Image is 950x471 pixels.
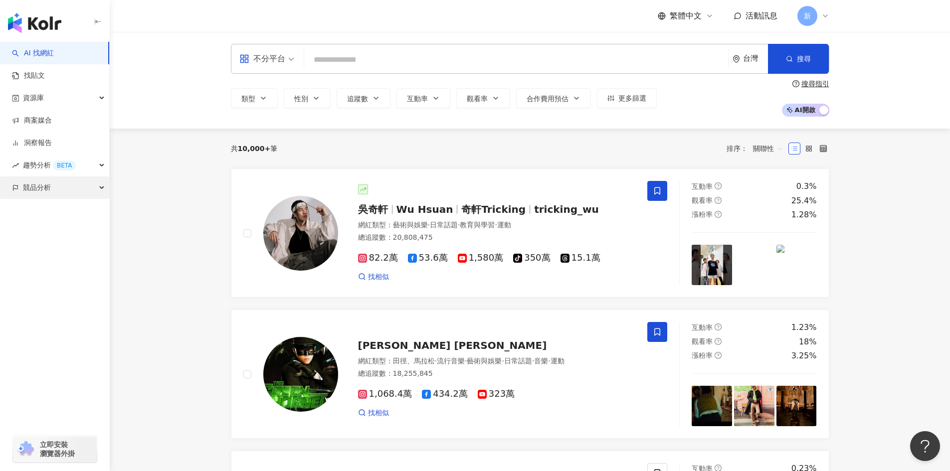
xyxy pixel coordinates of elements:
span: 82.2萬 [358,253,398,263]
span: 追蹤數 [347,95,368,103]
span: 觀看率 [467,95,488,103]
div: 排序： [727,141,788,157]
span: 53.6萬 [408,253,448,263]
div: 台灣 [743,54,768,63]
button: 互動率 [396,88,450,108]
span: appstore [239,54,249,64]
img: post-image [734,386,774,426]
img: post-image [692,245,732,285]
span: question-circle [792,80,799,87]
span: Wu Hsuan [396,203,453,215]
span: 觀看率 [692,196,713,204]
div: 不分平台 [239,51,285,67]
span: 找相似 [368,272,389,282]
span: 更多篩選 [618,94,646,102]
a: 找相似 [358,272,389,282]
span: 1,068.4萬 [358,389,412,399]
span: question-circle [715,211,722,218]
a: 找貼文 [12,71,45,81]
a: 洞察報告 [12,138,52,148]
span: 日常話題 [430,221,458,229]
span: 藝術與娛樂 [467,357,502,365]
span: 性別 [294,95,308,103]
span: 觀看率 [692,337,713,345]
span: 類型 [241,95,255,103]
button: 觀看率 [456,88,510,108]
button: 合作費用預估 [516,88,591,108]
span: 立即安裝 瀏覽器外掛 [40,440,75,458]
span: · [532,357,534,365]
a: KOL Avatar吳奇軒Wu Hsuan奇軒Trickingtricking_wu網紅類型：藝術與娛樂·日常話題·教育與學習·運動總追蹤數：20,808,47582.2萬53.6萬1,580萬... [231,168,829,298]
span: 日常話題 [504,357,532,365]
img: chrome extension [16,441,35,457]
span: 1,580萬 [458,253,504,263]
span: 奇軒Tricking [461,203,526,215]
a: 商案媒合 [12,116,52,126]
span: question-circle [715,323,722,330]
span: 漲粉率 [692,351,713,359]
img: post-image [776,245,817,285]
button: 更多篩選 [597,88,657,108]
span: 找相似 [368,408,389,418]
span: · [435,357,437,365]
span: 15.1萬 [561,253,600,263]
div: 搜尋指引 [801,80,829,88]
div: 1.28% [791,209,817,220]
a: 找相似 [358,408,389,418]
button: 追蹤數 [337,88,390,108]
div: 網紅類型 ： [358,220,636,230]
span: 搜尋 [797,55,811,63]
span: 合作費用預估 [527,95,569,103]
div: 0.3% [796,181,817,192]
span: 流行音樂 [437,357,465,365]
a: searchAI 找網紅 [12,48,54,58]
div: 25.4% [791,195,817,206]
span: · [548,357,550,365]
span: 運動 [551,357,565,365]
div: 總追蹤數 ： 20,808,475 [358,233,636,243]
span: tricking_wu [534,203,599,215]
span: question-circle [715,352,722,359]
span: 關聯性 [753,141,783,157]
span: 互動率 [692,182,713,190]
span: 互動率 [692,323,713,331]
div: BETA [53,160,76,170]
span: 競品分析 [23,176,51,199]
span: rise [12,162,19,169]
span: 資源庫 [23,87,44,109]
span: 10,000+ [238,145,271,153]
div: 網紅類型 ： [358,356,636,366]
span: 教育與學習 [460,221,495,229]
button: 類型 [231,88,278,108]
span: question-circle [715,182,722,189]
span: 新 [804,10,811,21]
a: KOL Avatar[PERSON_NAME] [PERSON_NAME]網紅類型：田徑、馬拉松·流行音樂·藝術與娛樂·日常話題·音樂·運動總追蹤數：18,255,8451,068.4萬434.... [231,310,829,439]
span: 繁體中文 [670,10,702,21]
button: 搜尋 [768,44,829,74]
span: 互動率 [407,95,428,103]
img: KOL Avatar [263,337,338,412]
span: 田徑、馬拉松 [393,357,435,365]
span: question-circle [715,197,722,204]
span: 藝術與娛樂 [393,221,428,229]
span: 運動 [497,221,511,229]
div: 3.25% [791,350,817,361]
a: chrome extension立即安裝 瀏覽器外掛 [13,436,97,463]
img: logo [8,13,61,33]
div: 18% [799,336,817,347]
img: post-image [734,245,774,285]
span: · [458,221,460,229]
span: · [465,357,467,365]
span: 音樂 [534,357,548,365]
span: · [428,221,430,229]
span: question-circle [715,338,722,345]
span: 吳奇軒 [358,203,388,215]
span: environment [733,55,740,63]
span: 323萬 [478,389,515,399]
img: post-image [692,386,732,426]
div: 共 筆 [231,145,278,153]
span: · [502,357,504,365]
span: 趨勢分析 [23,154,76,176]
img: KOL Avatar [263,196,338,271]
span: 漲粉率 [692,210,713,218]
